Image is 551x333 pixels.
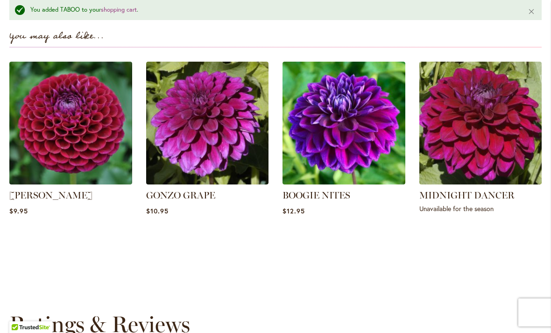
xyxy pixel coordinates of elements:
[9,62,132,184] img: Ivanetti
[283,206,305,215] span: $12.95
[146,177,269,186] a: GONZO GRAPE
[9,28,104,44] strong: You may also like...
[146,190,215,201] a: GONZO GRAPE
[146,206,169,215] span: $10.95
[30,6,514,14] div: You added TABOO to your .
[419,62,542,184] img: Midnight Dancer
[283,177,405,186] a: BOOGIE NITES
[283,62,405,184] img: BOOGIE NITES
[9,190,92,201] a: [PERSON_NAME]
[101,6,137,14] a: shopping cart
[7,300,33,326] iframe: Launch Accessibility Center
[9,206,28,215] span: $9.95
[283,190,350,201] a: BOOGIE NITES
[419,177,542,186] a: Midnight Dancer
[9,177,132,186] a: Ivanetti
[419,190,515,201] a: MIDNIGHT DANCER
[419,204,542,213] p: Unavailable for the season
[146,62,269,184] img: GONZO GRAPE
